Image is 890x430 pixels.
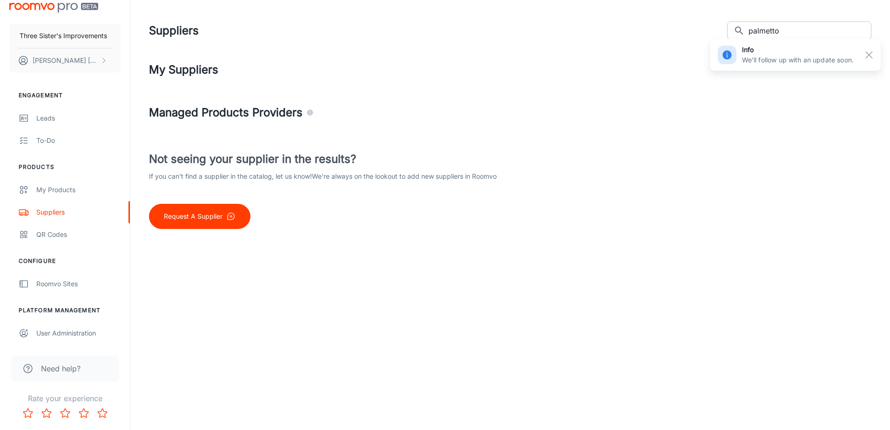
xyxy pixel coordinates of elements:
[36,229,121,240] div: QR Codes
[33,55,98,66] p: [PERSON_NAME] [PERSON_NAME]
[164,211,222,222] p: Request A Supplier
[149,151,510,168] h4: Not seeing your supplier in the results?
[9,24,121,48] button: Three Sister's Improvements
[149,171,510,181] p: If you can’t find a supplier in the catalog, let us know! We’re always on the lookout to add new ...
[742,45,854,55] h6: info
[306,104,314,121] div: Agencies and suppliers who work with us to automatically identify the specific products you carry
[149,61,871,78] h4: My Suppliers
[20,31,107,41] p: Three Sister's Improvements
[9,3,98,13] img: Roomvo PRO Beta
[149,204,250,229] button: Request A Supplier
[36,113,121,123] div: Leads
[36,207,121,217] div: Suppliers
[748,21,871,40] input: Search all suppliers...
[742,55,854,65] p: We'll follow up with an update soon.
[9,48,121,73] button: [PERSON_NAME] [PERSON_NAME]
[36,185,121,195] div: My Products
[149,22,199,39] h1: Suppliers
[149,104,871,121] h4: Managed Products Providers
[36,135,121,146] div: To-do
